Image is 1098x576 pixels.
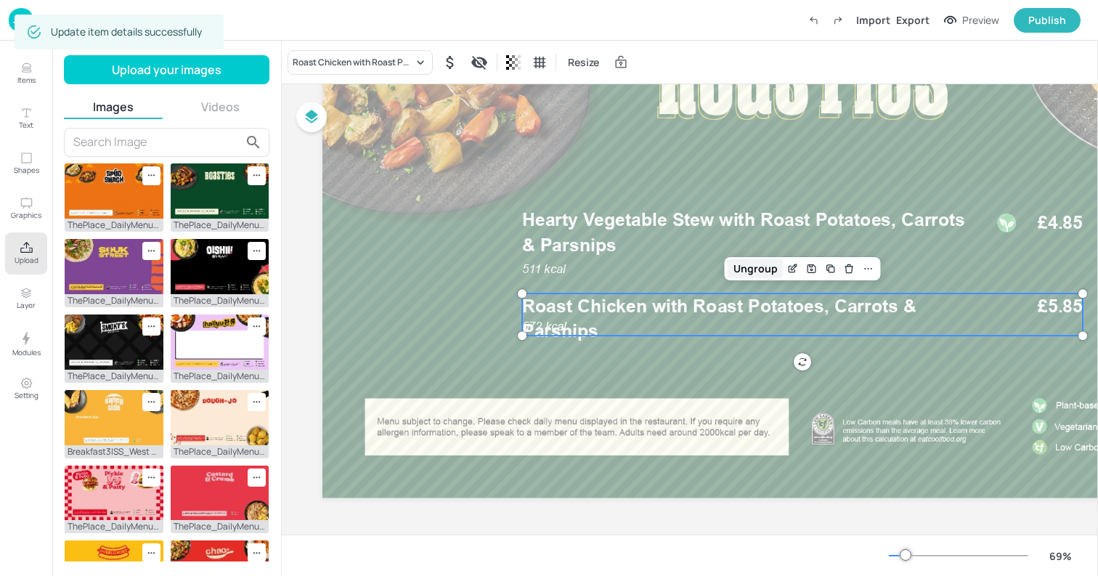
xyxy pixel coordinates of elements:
div: ThePlace_DailyMenus_CompleteDishes_Hallyu_1920x1080.jpg [171,370,269,383]
span: 511 kcal [522,262,565,276]
button: search [241,130,266,155]
div: Preview [962,12,999,28]
img: 2025-09-08-1757346626643zy5va96rdi.jpg [171,390,269,445]
div: Import [856,12,890,28]
label: Redo (Ctrl + Y) [826,8,850,33]
div: Remove image [142,242,160,261]
div: ThePlace_DailyMenus_CompleteDishes_Oishii_1920x1080.jpg [171,294,269,307]
div: ThePlace_DailyMenus_CompleteDishes_DoughJo_1920x1080.jpg [171,445,269,458]
div: Export [896,12,930,28]
p: Graphics [11,210,41,220]
div: Display condition [468,51,491,74]
p: Text [19,120,33,130]
button: Layer [5,277,47,320]
p: Items [17,75,36,85]
div: ThePlace_DailyMenus_CompleteDishes_Roasties_1920x1080.jpg [171,219,269,232]
div: Remove image [248,166,266,185]
div: Publish [1028,12,1066,28]
input: Search Image [73,131,241,154]
div: Edit Item [784,259,802,278]
img: 2025-09-08-17573466337867i4xb3sxtx5.jpg [65,466,163,521]
div: Delete [840,259,859,278]
div: ThePlace_DailyMenus_CompleteDishes_SpudShack_1920x1080.jpg [65,219,163,232]
span: £4.85 [1038,211,1083,236]
div: Remove image [142,468,160,487]
button: Text [5,97,47,139]
div: ThePlace_DailyMenus_CompleteDishes_Pickle&Patty_1920x1080.jpg [65,520,163,533]
div: Save Layout [802,259,821,278]
div: ThePlace_DailyMenus_CompleteDishes_Custard&Crumb_1920x1080.jpg [171,520,269,533]
div: ThePlace_DailyMenus_CompleteDishes_Smokys_1920x1080.jpg [65,370,163,383]
span: £5.85 [1038,293,1083,319]
img: logo-86c26b7e.jpg [9,8,33,32]
button: Graphics [5,187,47,230]
div: Remove image [248,242,266,261]
img: 2025-09-08-17573466408406n9187wtwyi.jpg [65,163,163,219]
button: Shapes [5,142,47,184]
p: Layer [17,300,36,310]
img: 2025-09-08-1757346636016vglnjmhvzdm.jpg [65,315,163,370]
div: Remove image [248,317,266,336]
div: Remove image [142,166,160,185]
button: Items [5,52,47,94]
div: Roast Chicken with Roast Potatoes, Carrots & Parsnips [293,56,413,69]
img: 2025-09-08-17573466318030yicsawis6ye.jpg [171,239,269,294]
img: 2025-10-08-1759934254215hiqouplu7dk.jpg [65,390,163,445]
p: Modules [12,347,41,357]
img: 2025-09-08-1757346634872vyjsjwt1uxo.jpg [171,163,269,219]
div: 69 % [1043,548,1078,564]
div: Update item details successfully [51,19,202,45]
div: Breakfast3ISS_West Mids_Concepts.jpg [65,445,163,458]
span: Hearty Vegetable Stew with Roast Potatoes, Carrots & Parsnips [522,209,965,256]
button: Upload your images [64,55,269,84]
img: 2025-09-08-17573466181338the8ttcyx.jpg [171,466,269,521]
button: Images [64,99,163,115]
div: Remove image [142,317,160,336]
p: Shapes [14,165,39,175]
p: Setting [15,390,38,400]
button: Videos [171,99,270,115]
p: Upload [15,255,38,265]
button: Setting [5,368,47,410]
div: ThePlace_DailyMenus_CompleteDishes_SoukStreet_1920x1080.jpg [65,294,163,307]
span: Roast Chicken with Roast Potatoes, Carrots & Parsnips [522,295,916,341]
button: Upload [5,232,47,275]
div: Remove image [248,393,266,412]
div: Remove image [248,468,266,487]
div: Ungroup [728,259,784,278]
div: Remove image [248,543,266,562]
div: Duplicate [821,259,840,278]
img: 2025-09-08-1757346637953n9fym59mkqg.jpg [65,239,163,294]
button: Modules [5,323,47,365]
label: Undo (Ctrl + Z) [801,8,826,33]
button: Preview [935,9,1008,31]
button: Publish [1014,8,1081,33]
div: Remove image [142,543,160,562]
div: Remove image [142,393,160,412]
span: Resize [565,54,602,70]
img: 2025-09-08-1757346627358it3pyqrxml7.jpg [171,315,269,370]
div: Hide symbol [439,51,462,74]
